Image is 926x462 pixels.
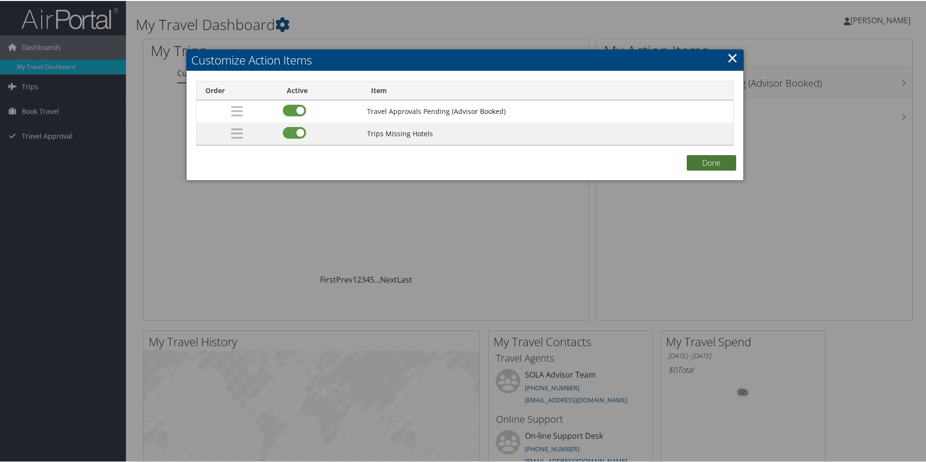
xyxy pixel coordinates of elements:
th: Active [278,80,362,99]
h2: Customize Action Items [186,48,743,70]
a: Close [727,47,738,66]
button: Done [687,154,736,170]
th: Item [362,80,733,99]
td: Trips Missing Hotels [362,122,733,144]
th: Order [197,80,278,99]
td: Travel Approvals Pending (Advisor Booked) [362,99,733,122]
